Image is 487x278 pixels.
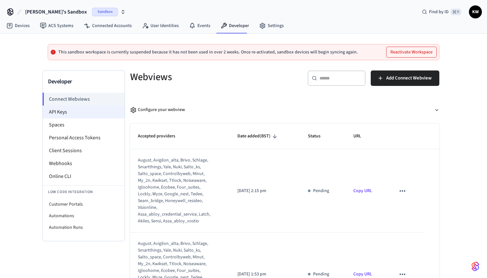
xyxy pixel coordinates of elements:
[353,271,372,277] a: Copy URL
[130,70,281,84] h5: Webviews
[353,188,372,194] a: Copy URL
[184,20,215,32] a: Events
[138,131,184,141] span: Accepted providers
[43,185,125,199] li: Low Code Integration
[130,101,439,118] button: Configure your webview
[43,157,125,170] li: Webhooks
[387,47,436,57] button: Reactivate Workspace
[58,50,358,55] p: This sandbox workspace is currently suspended because it has not been used in over 2 weeks. Once ...
[386,74,432,82] span: Add Connect Webview
[451,9,461,15] span: ⌘ K
[48,77,119,86] h3: Developer
[254,20,289,32] a: Settings
[469,5,482,18] button: KW
[313,271,329,278] p: Pending
[43,210,125,222] li: Automations
[137,20,184,32] a: User Identities
[35,20,79,32] a: ACS Systems
[130,107,185,113] div: Configure your webview
[215,20,254,32] a: Developer
[43,170,125,183] li: Online CLI
[43,144,125,157] li: Client Sessions
[43,222,125,233] li: Automation Runs
[43,93,125,106] li: Connect Webviews
[25,8,87,16] span: [PERSON_NAME]'s Sandbox
[371,70,439,86] button: Add Connect Webview
[1,20,35,32] a: Devices
[92,8,118,16] span: Sandbox
[138,157,214,225] div: august, avigilon_alta, brivo, schlage, smartthings, yale, nuki, salto_ks, salto_space, controlbyw...
[313,188,329,194] p: Pending
[43,199,125,210] li: Customer Portals
[470,6,481,18] span: KW
[79,20,137,32] a: Connected Accounts
[43,106,125,118] li: API Keys
[43,118,125,131] li: Spaces
[237,131,279,141] span: Date added(BST)
[472,261,479,272] img: SeamLogoGradient.69752ec5.svg
[237,271,292,278] p: [DATE] 1:53 pm
[43,131,125,144] li: Personal Access Tokens
[353,131,369,141] span: URL
[429,9,449,15] span: Find by ID
[308,131,329,141] span: Status
[417,6,466,18] div: Find by ID⌘ K
[237,188,292,194] p: [DATE] 2:15 pm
